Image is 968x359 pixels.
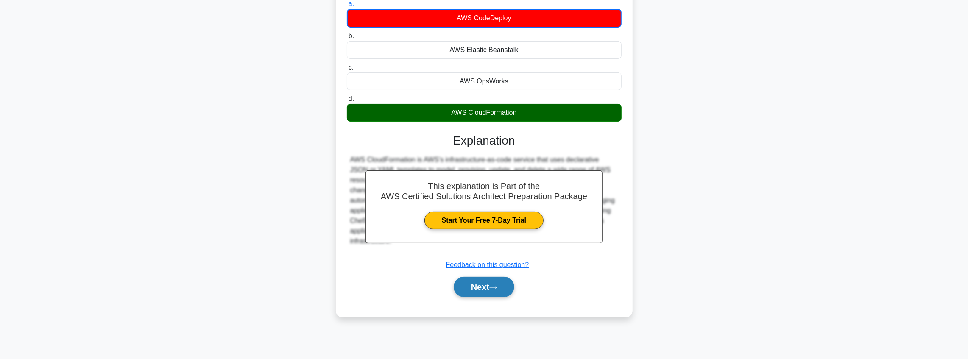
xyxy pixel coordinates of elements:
span: b. [349,32,354,39]
a: Feedback on this question? [446,261,529,268]
span: d. [349,95,354,102]
div: AWS CodeDeploy [347,9,622,28]
span: c. [349,64,354,71]
div: AWS CloudFormation is AWS’s infrastructure-as-code service that uses declarative JSON or YAML tem... [350,155,618,246]
div: AWS OpsWorks [347,72,622,90]
button: Next [454,277,514,297]
a: Start Your Free 7-Day Trial [424,212,544,229]
h3: Explanation [352,134,617,148]
div: AWS Elastic Beanstalk [347,41,622,59]
div: AWS CloudFormation [347,104,622,122]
